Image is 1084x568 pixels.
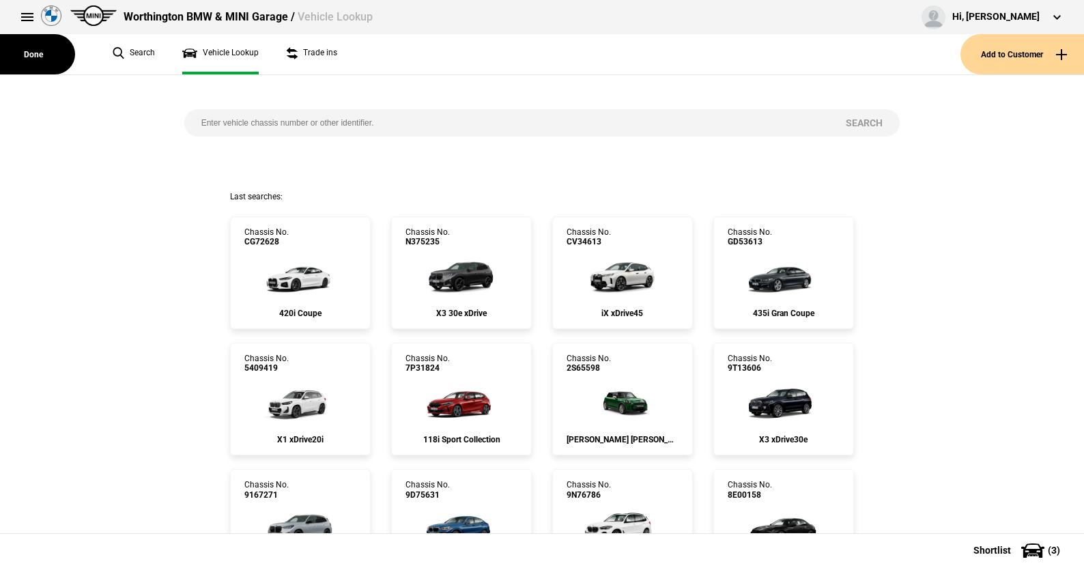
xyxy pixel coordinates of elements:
[70,5,117,26] img: mini.png
[567,435,679,444] div: [PERSON_NAME] [PERSON_NAME]
[244,363,289,373] span: 5409419
[973,545,1011,555] span: Shortlist
[952,10,1040,24] div: Hi, [PERSON_NAME]
[728,354,772,373] div: Chassis No.
[416,500,507,554] img: cosySec
[567,480,611,500] div: Chassis No.
[182,34,259,74] a: Vehicle Lookup
[244,227,289,247] div: Chassis No.
[728,237,772,246] span: GD53613
[567,237,611,246] span: CV34613
[567,354,611,373] div: Chassis No.
[405,309,517,318] div: X3 30e xDrive
[577,500,668,554] img: cosySec
[255,500,345,554] img: cosySec
[124,10,373,25] div: Worthington BMW & MINI Garage /
[244,354,289,373] div: Chassis No.
[728,309,840,318] div: 435i Gran Coupe
[405,490,450,500] span: 9D75631
[184,109,829,137] input: Enter vehicle chassis number or other identifier.
[255,373,345,428] img: cosySec
[1048,545,1060,555] span: ( 3 )
[298,10,373,23] span: Vehicle Lookup
[416,373,507,428] img: cosySec
[728,227,772,247] div: Chassis No.
[113,34,155,74] a: Search
[829,109,900,137] button: Search
[728,435,840,444] div: X3 xDrive30e
[244,237,289,246] span: CG72628
[244,309,356,318] div: 420i Coupe
[230,192,283,201] span: Last searches:
[244,435,356,444] div: X1 xDrive20i
[41,5,61,26] img: bmw.png
[405,480,450,500] div: Chassis No.
[405,354,450,373] div: Chassis No.
[567,227,611,247] div: Chassis No.
[738,373,829,428] img: cosySec
[960,34,1084,74] button: Add to Customer
[728,363,772,373] span: 9T13606
[244,480,289,500] div: Chassis No.
[577,247,668,302] img: cosySec
[586,373,659,428] img: cosySec
[738,500,829,554] img: cosySec
[953,533,1084,567] button: Shortlist(3)
[738,247,829,302] img: cosySec
[728,480,772,500] div: Chassis No.
[567,309,679,318] div: iX xDrive45
[286,34,337,74] a: Trade ins
[567,490,611,500] span: 9N76786
[405,435,517,444] div: 118i Sport Collection
[244,490,289,500] span: 9167271
[405,237,450,246] span: N375235
[567,363,611,373] span: 2S65598
[728,490,772,500] span: 8E00158
[405,227,450,247] div: Chassis No.
[255,247,345,302] img: cosySec
[416,247,507,302] img: cosySec
[405,363,450,373] span: 7P31824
